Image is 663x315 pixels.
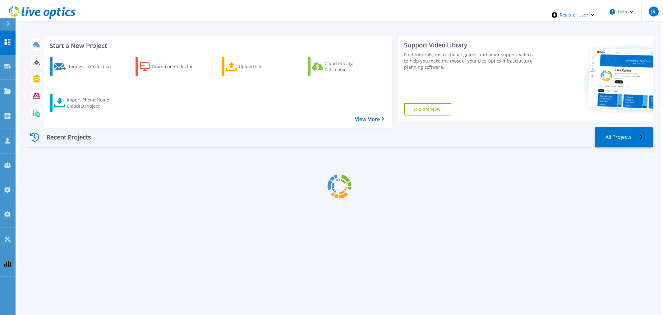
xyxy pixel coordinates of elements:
a: Download Collector [136,57,211,76]
div: Find tutorials, instructional guides and other support videos to help you make the most of your L... [404,52,535,70]
a: All Projects [595,127,653,147]
div: Cloud Pricing Calculator [325,59,374,74]
h3: Start a New Project [50,42,384,49]
span: JR [651,9,656,14]
a: Cloud Pricing Calculator [308,57,383,76]
div: Import Phone Home CloudIQ Project [67,95,117,111]
a: Request a Collection [50,57,125,76]
div: Request a Collection [67,59,117,74]
div: Download Collector [152,59,201,74]
div: Support Video Library [404,41,535,49]
a: Explore Now! [404,103,451,115]
div: Register User [544,2,602,27]
div: Recent Projects [26,129,101,145]
button: Help [602,2,641,21]
a: View More [355,116,384,122]
div: Upload Files [239,59,288,74]
a: Upload Files [222,57,297,76]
